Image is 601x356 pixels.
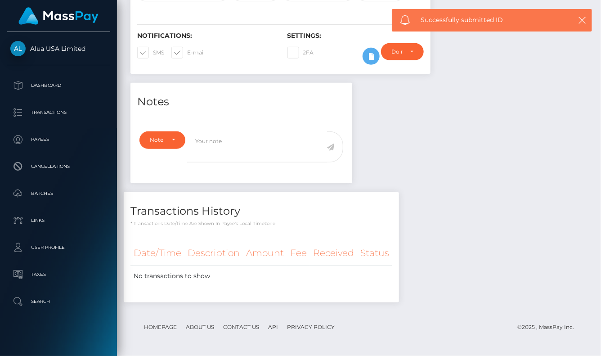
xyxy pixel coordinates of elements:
[10,133,107,146] p: Payees
[18,7,99,25] img: MassPay Logo
[10,295,107,308] p: Search
[10,106,107,119] p: Transactions
[421,15,565,25] span: Successfully submitted ID
[10,41,26,56] img: Alua USA Limited
[10,241,107,254] p: User Profile
[10,79,107,92] p: Dashboard
[7,45,110,53] span: Alua USA Limited
[10,160,107,173] p: Cancellations
[10,268,107,281] p: Taxes
[10,187,107,200] p: Batches
[10,214,107,227] p: Links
